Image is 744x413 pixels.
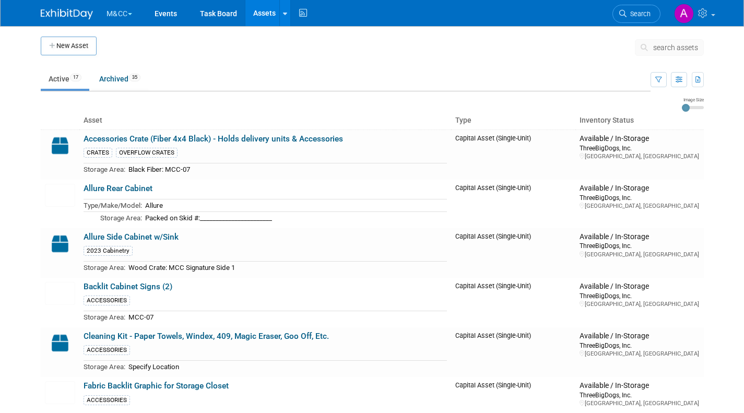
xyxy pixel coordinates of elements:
[84,199,142,212] td: Type/Make/Model:
[580,202,699,210] div: [GEOGRAPHIC_DATA], [GEOGRAPHIC_DATA]
[580,152,699,160] div: [GEOGRAPHIC_DATA], [GEOGRAPHIC_DATA]
[41,9,93,19] img: ExhibitDay
[84,363,125,371] span: Storage Area:
[45,232,75,255] img: Capital-Asset-Icon-2.png
[45,134,75,157] img: Capital-Asset-Icon-2.png
[612,5,660,23] a: Search
[580,399,699,407] div: [GEOGRAPHIC_DATA], [GEOGRAPHIC_DATA]
[580,144,699,152] div: ThreeBigDogs, Inc.
[125,163,447,175] td: Black Fiber: MCC-07
[580,232,699,242] div: Available / In-Storage
[580,193,699,202] div: ThreeBigDogs, Inc.
[580,391,699,399] div: ThreeBigDogs, Inc.
[635,39,704,56] button: search assets
[84,332,329,341] a: Cleaning Kit - Paper Towels, Windex, 409, Magic Eraser, Goo Off, Etc.
[580,241,699,250] div: ThreeBigDogs, Inc.
[451,278,575,327] td: Capital Asset (Single-Unit)
[125,361,447,373] td: Specify Location
[653,43,698,52] span: search assets
[41,69,89,89] a: Active17
[84,134,343,144] a: Accessories Crate (Fiber 4x4 Black) - Holds delivery units & Accessories
[84,246,133,256] div: 2023 Cabinetry
[451,327,575,377] td: Capital Asset (Single-Unit)
[451,228,575,278] td: Capital Asset (Single-Unit)
[116,148,178,158] div: OVERFLOW CRATES
[142,212,447,224] td: Packed on Skid #:_______________________
[84,381,229,391] a: Fabric Backlit Graphic for Storage Closet
[580,282,699,291] div: Available / In-Storage
[580,184,699,193] div: Available / In-Storage
[580,341,699,350] div: ThreeBigDogs, Inc.
[70,74,81,81] span: 17
[45,332,75,355] img: Capital-Asset-Icon-2.png
[580,134,699,144] div: Available / In-Storage
[125,262,447,274] td: Wood Crate: MCC Signature Side 1
[84,264,125,272] span: Storage Area:
[682,97,704,103] div: Image Size
[142,199,447,212] td: Allure
[84,345,130,355] div: ACCESSORIES
[41,37,97,55] button: New Asset
[129,74,140,81] span: 35
[580,350,699,358] div: [GEOGRAPHIC_DATA], [GEOGRAPHIC_DATA]
[84,232,179,242] a: Allure Side Cabinet w/Sink
[84,184,152,193] a: Allure Rear Cabinet
[84,395,130,405] div: ACCESSORIES
[580,332,699,341] div: Available / In-Storage
[79,112,452,129] th: Asset
[100,214,142,222] span: Storage Area:
[451,180,575,228] td: Capital Asset (Single-Unit)
[84,166,125,173] span: Storage Area:
[627,10,651,18] span: Search
[84,313,125,321] span: Storage Area:
[91,69,148,89] a: Archived35
[84,296,130,305] div: ACCESSORIES
[451,112,575,129] th: Type
[580,381,699,391] div: Available / In-Storage
[580,251,699,258] div: [GEOGRAPHIC_DATA], [GEOGRAPHIC_DATA]
[84,282,172,291] a: Backlit Cabinet Signs (2)
[580,291,699,300] div: ThreeBigDogs, Inc.
[674,4,694,23] img: Art Stewart
[451,129,575,180] td: Capital Asset (Single-Unit)
[580,300,699,308] div: [GEOGRAPHIC_DATA], [GEOGRAPHIC_DATA]
[84,148,112,158] div: CRATES
[125,311,447,323] td: MCC-07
